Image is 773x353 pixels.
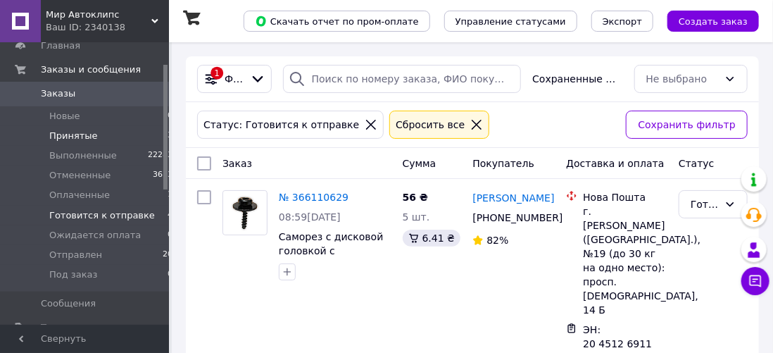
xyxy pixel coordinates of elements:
[222,158,252,169] span: Заказ
[283,65,522,93] input: Поиск по номеру заказа, ФИО покупателя, номеру телефона, Email, номеру накладной
[225,72,244,86] span: Фильтры
[455,16,566,27] span: Управление статусами
[679,16,748,27] span: Создать заказ
[168,268,172,281] span: 0
[168,209,172,222] span: 4
[403,192,428,203] span: 56 ₴
[46,21,169,34] div: Ваш ID: 2340138
[691,197,719,212] div: Готовится к отправке
[403,211,430,223] span: 5 шт.
[49,249,102,261] span: Отправлен
[653,15,759,26] a: Создать заказ
[646,71,719,87] div: Не выбрано
[470,208,546,228] div: [PHONE_NUMBER]
[41,63,141,76] span: Заказы и сообщения
[41,321,120,334] span: Товары и услуги
[168,189,172,202] span: 1
[741,267,769,295] button: Чат с покупателем
[403,158,436,169] span: Сумма
[49,268,97,281] span: Под заказ
[49,229,141,242] span: Ожидается оплата
[279,211,341,223] span: 08:59[DATE]
[279,192,348,203] a: № 366110629
[222,190,268,235] a: Фото товару
[626,111,748,139] button: Сохранить фильтр
[472,191,554,205] a: [PERSON_NAME]
[49,130,98,142] span: Принятые
[667,11,759,32] button: Создать заказ
[444,11,577,32] button: Управление статусами
[168,130,172,142] span: 3
[49,110,80,123] span: Новые
[163,249,172,261] span: 20
[603,16,642,27] span: Экспорт
[168,110,172,123] span: 0
[46,8,151,21] span: Мир Автоклипс
[472,158,534,169] span: Покупатель
[638,117,736,132] span: Сохранить фильтр
[49,189,110,202] span: Оплаченные
[403,230,460,247] div: 6.41 ₴
[49,209,155,222] span: Готовится к отправке
[591,11,653,32] button: Экспорт
[393,117,467,132] div: Сбросить все
[583,204,667,317] div: г. [PERSON_NAME] ([GEOGRAPHIC_DATA].), №19 (до 30 кг на одно место): просп. [DEMOGRAPHIC_DATA], 14 Б
[566,158,664,169] span: Доставка и оплата
[201,117,362,132] div: Статус: Готовится к отправке
[41,39,80,52] span: Главная
[486,235,508,246] span: 82%
[41,87,75,100] span: Заказы
[532,72,622,86] span: Сохраненные фильтры:
[148,149,172,162] span: 22283
[153,169,172,182] span: 3613
[255,15,419,27] span: Скачать отчет по пром-оплате
[168,229,172,242] span: 0
[49,149,117,162] span: Выполненные
[244,11,430,32] button: Скачать отчет по пром-оплате
[41,297,96,310] span: Сообщения
[279,231,383,313] a: Саморез с дисковой головкой с углублением типа TORX и отделимой плоской шайбой, Ford ОЕМ: 1449533
[225,191,266,235] img: Фото товару
[583,190,667,204] div: Нова Пошта
[679,158,715,169] span: Статус
[49,169,111,182] span: Отмененные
